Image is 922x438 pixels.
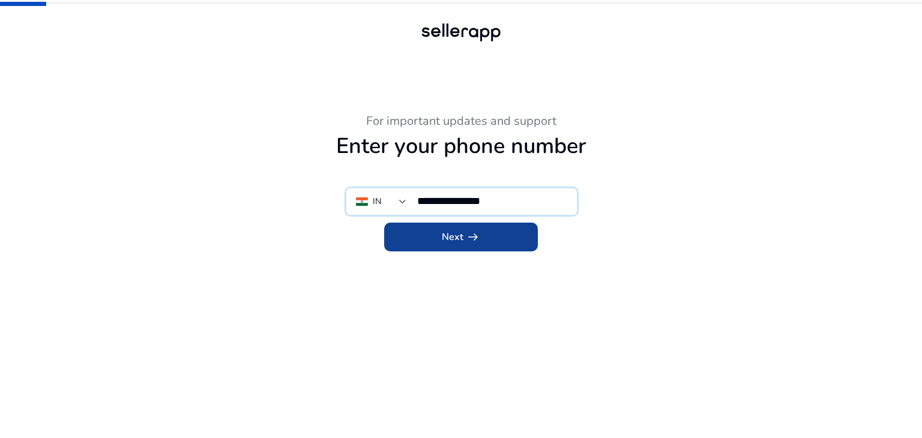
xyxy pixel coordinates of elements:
[131,133,791,159] h1: Enter your phone number
[384,223,538,251] button: Nextarrow_right_alt
[466,230,480,244] span: arrow_right_alt
[131,114,791,128] h3: For important updates and support
[442,230,480,244] span: Next
[373,195,381,208] div: IN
